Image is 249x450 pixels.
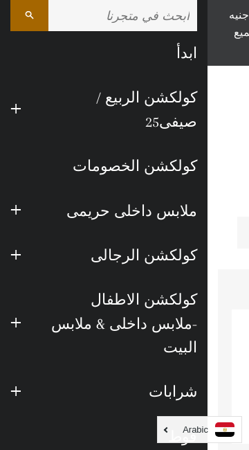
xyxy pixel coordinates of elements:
[32,75,207,144] a: كولكشن الربيع / صيفى25
[32,278,207,370] a: كولكشن الاطفال -ملابس داخلى & ملابس البيت
[32,233,207,278] a: كولكشن الرجالى
[183,425,208,434] i: Arabic
[32,189,207,233] a: ملابس داخلى حريمى
[32,370,207,414] a: شرابات
[165,422,234,437] a: Arabic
